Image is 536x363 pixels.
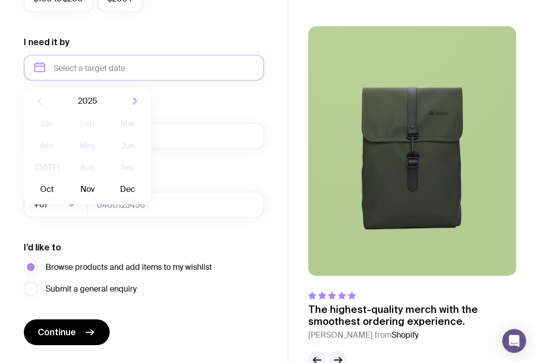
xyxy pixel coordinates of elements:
label: I’d like to [24,242,61,253]
input: Select a target date [24,55,264,81]
button: Dec [110,180,146,200]
input: 0400123456 [87,192,264,218]
label: I need it by [24,36,69,48]
button: [DATE] [29,158,65,178]
button: Apr [29,136,65,156]
input: Search for option [49,192,65,218]
button: Sep [110,158,146,178]
div: Search for option [24,192,87,218]
span: Submit a general enquiry [46,283,136,295]
button: Jun [110,136,146,156]
button: Continue [24,320,110,346]
button: May [69,136,105,156]
button: Oct [29,180,65,200]
p: The highest-quality merch with the smoothest ordering experience. [308,304,516,328]
span: Continue [38,327,76,339]
span: 2025 [78,96,97,108]
span: Browse products and add items to my wishlist [46,261,212,273]
span: +61 [34,192,49,218]
button: Nov [69,180,105,200]
cite: [PERSON_NAME] from [308,330,516,342]
span: Shopify [392,330,418,341]
button: Aug [69,158,105,178]
button: Feb [69,115,105,134]
div: Open Intercom Messenger [502,329,526,353]
button: Mar [110,115,146,134]
button: Jan [29,115,65,134]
